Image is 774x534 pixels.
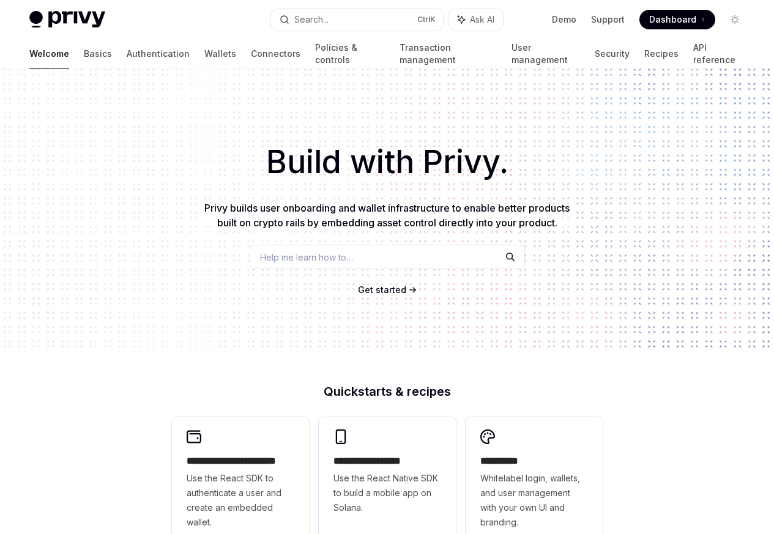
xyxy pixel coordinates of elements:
span: Use the React SDK to authenticate a user and create an embedded wallet. [187,471,294,530]
a: Security [595,39,630,69]
span: Privy builds user onboarding and wallet infrastructure to enable better products built on crypto ... [204,202,570,229]
a: Policies & controls [315,39,385,69]
span: Whitelabel login, wallets, and user management with your own UI and branding. [480,471,588,530]
button: Ask AI [449,9,503,31]
span: Get started [358,284,406,295]
a: Basics [84,39,112,69]
span: Use the React Native SDK to build a mobile app on Solana. [333,471,441,515]
a: Recipes [644,39,679,69]
a: Support [591,13,625,26]
a: API reference [693,39,745,69]
h1: Build with Privy. [20,138,754,186]
a: Welcome [29,39,69,69]
a: Get started [358,284,406,296]
a: Connectors [251,39,300,69]
div: Search... [294,12,329,27]
img: light logo [29,11,105,28]
button: Search...CtrlK [271,9,443,31]
a: Transaction management [400,39,496,69]
span: Help me learn how to… [260,251,353,264]
a: Demo [552,13,576,26]
a: Authentication [127,39,190,69]
span: Dashboard [649,13,696,26]
a: User management [512,39,581,69]
button: Toggle dark mode [725,10,745,29]
a: Wallets [204,39,236,69]
span: Ctrl K [417,15,436,24]
h2: Quickstarts & recipes [172,385,603,398]
span: Ask AI [470,13,494,26]
a: Dashboard [639,10,715,29]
